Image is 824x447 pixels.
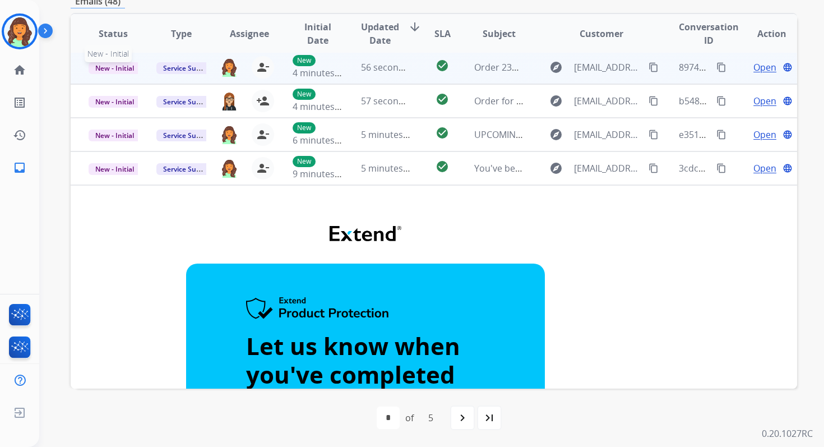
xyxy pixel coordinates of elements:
span: Service Support [156,96,220,108]
span: New - Initial [89,130,141,141]
span: [EMAIL_ADDRESS][DOMAIN_NAME] [574,128,642,141]
mat-icon: navigate_next [456,411,469,425]
span: New - Initial [89,62,141,74]
span: 57 seconds ago [361,95,427,107]
mat-icon: check_circle [436,59,449,72]
img: agent-avatar [220,91,238,110]
mat-icon: list_alt [13,96,26,109]
mat-icon: content_copy [649,163,659,173]
span: Subject [483,27,516,40]
span: Service Support [156,163,220,175]
mat-icon: content_copy [649,62,659,72]
span: New - Initial [85,45,132,62]
span: Open [753,94,776,108]
img: agent-avatar [220,58,238,77]
p: 0.20.1027RC [762,427,813,440]
div: of [405,411,414,425]
p: New [293,55,316,66]
span: Service Support [156,62,220,74]
img: agent-avatar [220,125,238,144]
span: 56 seconds ago [361,61,427,73]
img: agent-avatar [220,159,238,178]
mat-icon: check_circle [436,126,449,140]
span: [EMAIL_ADDRESS][DOMAIN_NAME] [574,94,642,108]
span: Open [753,61,776,74]
mat-icon: content_copy [716,62,726,72]
mat-icon: check_circle [436,93,449,106]
mat-icon: language [783,62,793,72]
span: [EMAIL_ADDRESS][DOMAIN_NAME] [574,162,642,175]
span: Order 232f8267-b601-4503-b04e-f87b9778796a [474,61,672,73]
img: Extend Product Protection [246,297,390,321]
mat-icon: inbox [13,161,26,174]
mat-icon: language [783,96,793,106]
mat-icon: person_remove [256,61,270,74]
mat-icon: check_circle [436,160,449,173]
mat-icon: person_add [256,94,270,108]
span: SLA [434,27,451,40]
p: New [293,122,316,133]
mat-icon: person_remove [256,162,270,175]
mat-icon: content_copy [716,130,726,140]
span: 9 minutes ago [293,168,353,180]
span: 6 minutes ago [293,134,353,146]
span: 5 minutes ago [361,128,421,141]
mat-icon: explore [549,162,563,175]
p: New [293,89,316,100]
span: Open [753,162,776,175]
span: Conversation ID [679,20,739,47]
mat-icon: history [13,128,26,142]
span: 5 minutes ago [361,162,421,174]
mat-icon: last_page [483,411,496,425]
mat-icon: explore [549,61,563,74]
p: New [293,156,316,167]
mat-icon: person_remove [256,128,270,141]
span: [EMAIL_ADDRESS][DOMAIN_NAME] [574,61,642,74]
span: Service Support [156,130,220,141]
mat-icon: content_copy [649,130,659,140]
span: UPCOMING REPAIR: Extend Customer [474,128,632,141]
span: Open [753,128,776,141]
span: Order for Invoice# 468211 From AHM Furniture Service Inc [474,95,720,107]
mat-icon: explore [549,128,563,141]
mat-icon: content_copy [649,96,659,106]
strong: Let us know when you've completed the repair. [246,330,460,418]
img: avatar [4,16,35,47]
mat-icon: arrow_downward [408,20,422,34]
span: Type [171,27,192,40]
span: Customer [580,27,623,40]
span: New - Initial [89,96,141,108]
mat-icon: explore [549,94,563,108]
span: 4 minutes ago [293,100,353,113]
span: Status [99,27,128,40]
mat-icon: home [13,63,26,77]
mat-icon: content_copy [716,96,726,106]
span: 4 minutes ago [293,67,353,79]
mat-icon: language [783,130,793,140]
mat-icon: content_copy [716,163,726,173]
mat-icon: language [783,163,793,173]
span: Initial Date [293,20,342,47]
span: Updated Date [361,20,399,47]
div: 5 [419,407,442,429]
span: New - Initial [89,163,141,175]
img: Extend Logo [330,226,401,241]
th: Action [729,14,797,53]
span: Assignee [230,27,269,40]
